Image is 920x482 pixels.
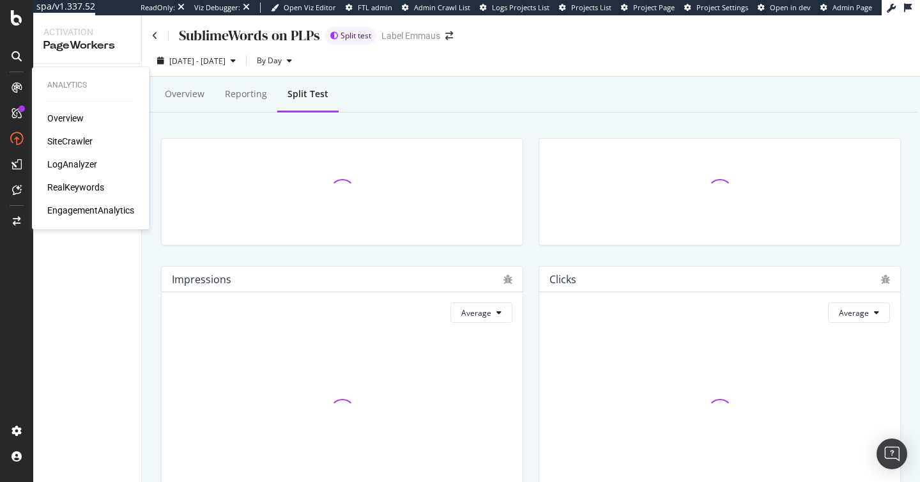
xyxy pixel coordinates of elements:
[325,27,376,45] div: brand label
[559,3,611,13] a: Projects List
[169,56,226,66] span: [DATE] - [DATE]
[832,3,872,12] span: Admin Page
[633,3,675,12] span: Project Page
[179,26,320,45] div: SublimeWords on PLPs
[881,275,890,284] div: bug
[252,51,297,71] button: By Day
[172,273,231,286] div: Impressions
[820,3,872,13] a: Admin Page
[341,32,371,40] span: Split test
[43,38,131,53] div: PageWorkers
[47,181,104,194] a: RealKeywords
[287,88,328,100] div: Split Test
[839,307,869,318] span: Average
[225,88,267,100] div: Reporting
[571,3,611,12] span: Projects List
[461,307,491,318] span: Average
[549,273,576,286] div: Clicks
[381,29,440,42] div: Label Emmaus
[414,3,470,12] span: Admin Crawl List
[402,3,470,13] a: Admin Crawl List
[828,302,890,323] button: Average
[492,3,549,12] span: Logs Projects List
[47,135,93,148] a: SiteCrawler
[47,158,97,171] a: LogAnalyzer
[252,55,282,66] span: By Day
[480,3,549,13] a: Logs Projects List
[284,3,336,12] span: Open Viz Editor
[47,112,84,125] a: Overview
[758,3,811,13] a: Open in dev
[621,3,675,13] a: Project Page
[47,80,134,91] div: Analytics
[43,26,131,38] div: Activation
[358,3,392,12] span: FTL admin
[165,88,204,100] div: Overview
[770,3,811,12] span: Open in dev
[271,3,336,13] a: Open Viz Editor
[141,3,175,13] div: ReadOnly:
[152,51,241,71] button: [DATE] - [DATE]
[445,31,453,40] div: arrow-right-arrow-left
[47,204,134,217] a: EngagementAnalytics
[152,31,158,40] a: Click to go back
[684,3,748,13] a: Project Settings
[346,3,392,13] a: FTL admin
[696,3,748,12] span: Project Settings
[450,302,512,323] button: Average
[503,275,512,284] div: bug
[877,439,907,469] div: Open Intercom Messenger
[194,3,240,13] div: Viz Debugger:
